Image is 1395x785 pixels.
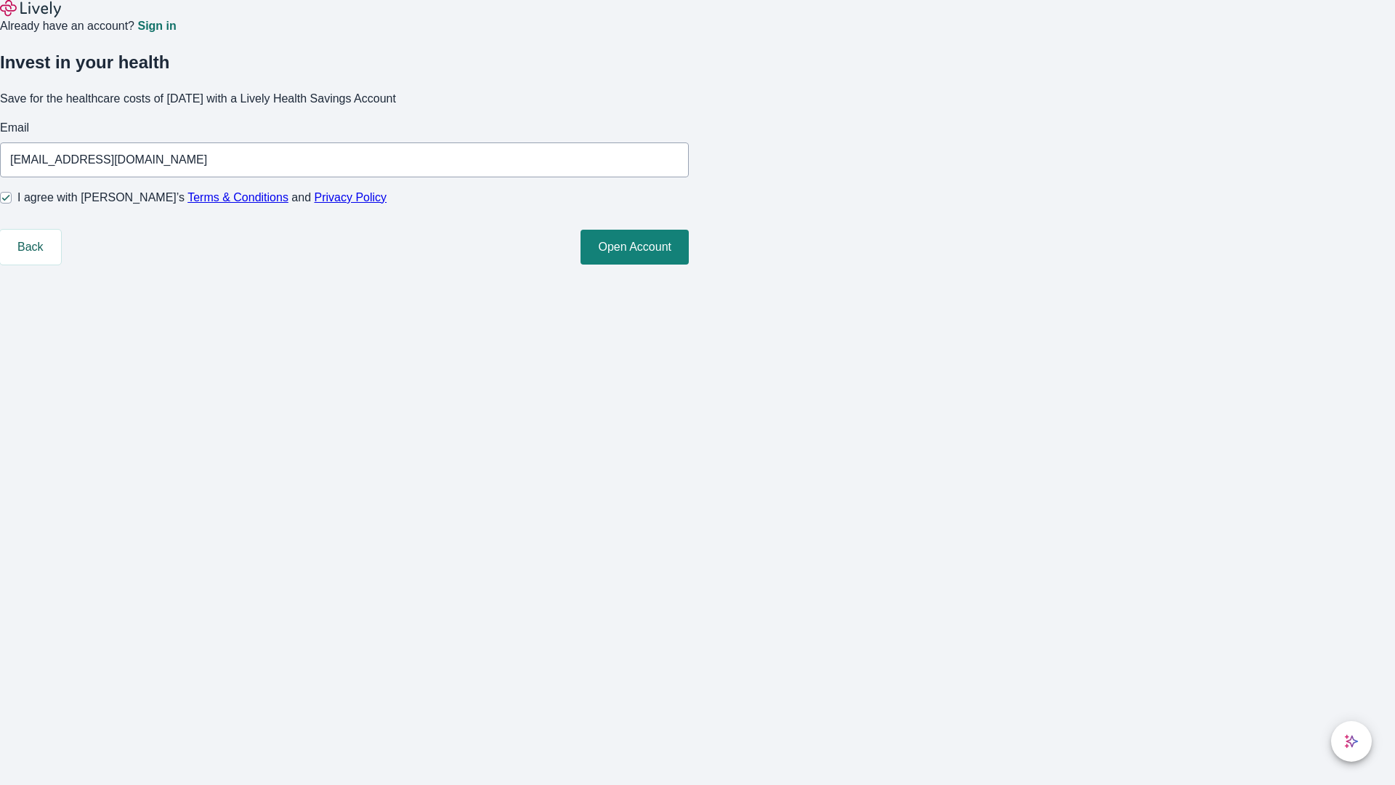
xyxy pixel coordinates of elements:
a: Terms & Conditions [187,191,288,204]
a: Privacy Policy [315,191,387,204]
button: Open Account [581,230,689,265]
span: I agree with [PERSON_NAME]’s and [17,189,387,206]
button: chat [1331,721,1372,762]
svg: Lively AI Assistant [1344,734,1359,749]
a: Sign in [137,20,176,32]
